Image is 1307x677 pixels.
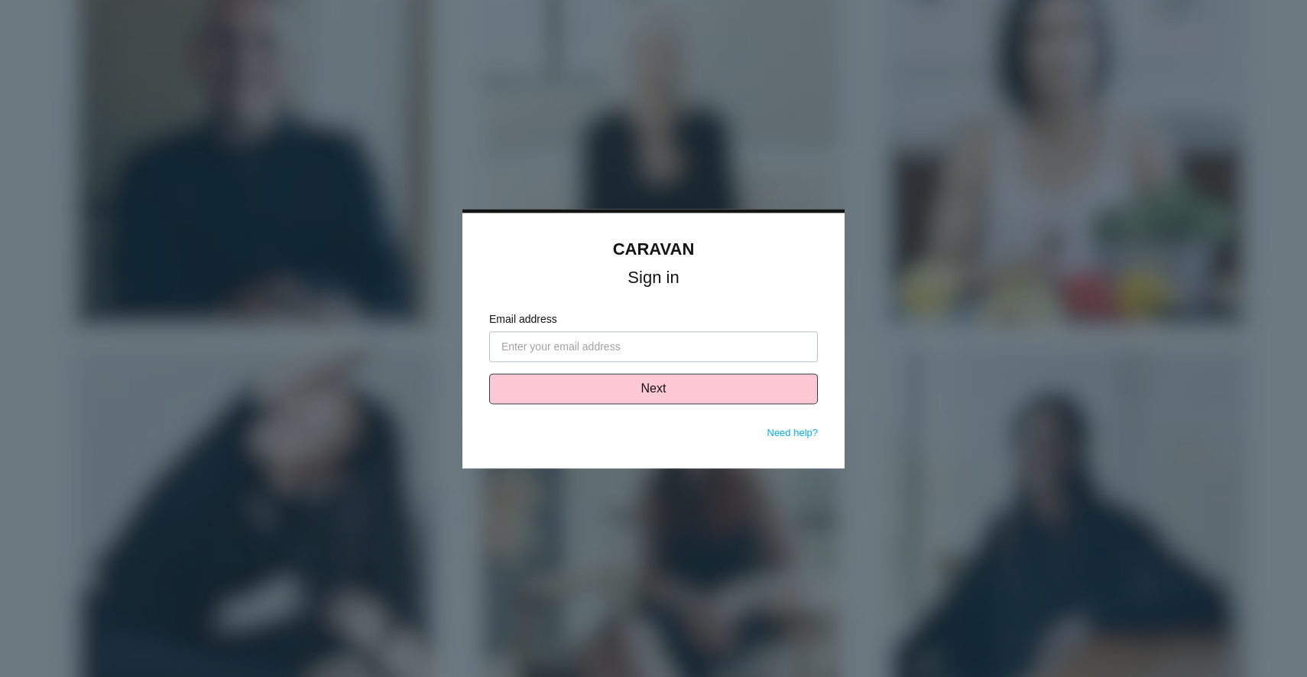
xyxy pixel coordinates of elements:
[489,271,818,285] h1: Sign in
[489,373,818,404] button: Next
[489,311,818,327] label: Email address
[613,239,695,259] a: CARAVAN
[489,331,818,362] input: Enter your email address
[767,427,819,438] a: Need help?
